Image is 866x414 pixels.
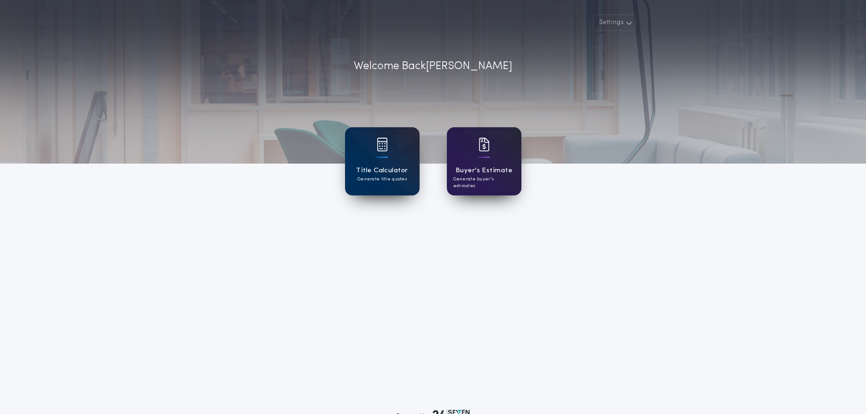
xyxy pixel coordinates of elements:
[345,127,420,195] a: card iconTitle CalculatorGenerate title quotes
[593,15,636,31] button: Settings
[453,176,515,190] p: Generate buyer's estimates
[479,138,490,151] img: card icon
[357,176,407,183] p: Generate title quotes
[354,58,512,75] p: Welcome Back [PERSON_NAME]
[377,138,388,151] img: card icon
[456,165,512,176] h1: Buyer's Estimate
[447,127,521,195] a: card iconBuyer's EstimateGenerate buyer's estimates
[356,165,408,176] h1: Title Calculator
